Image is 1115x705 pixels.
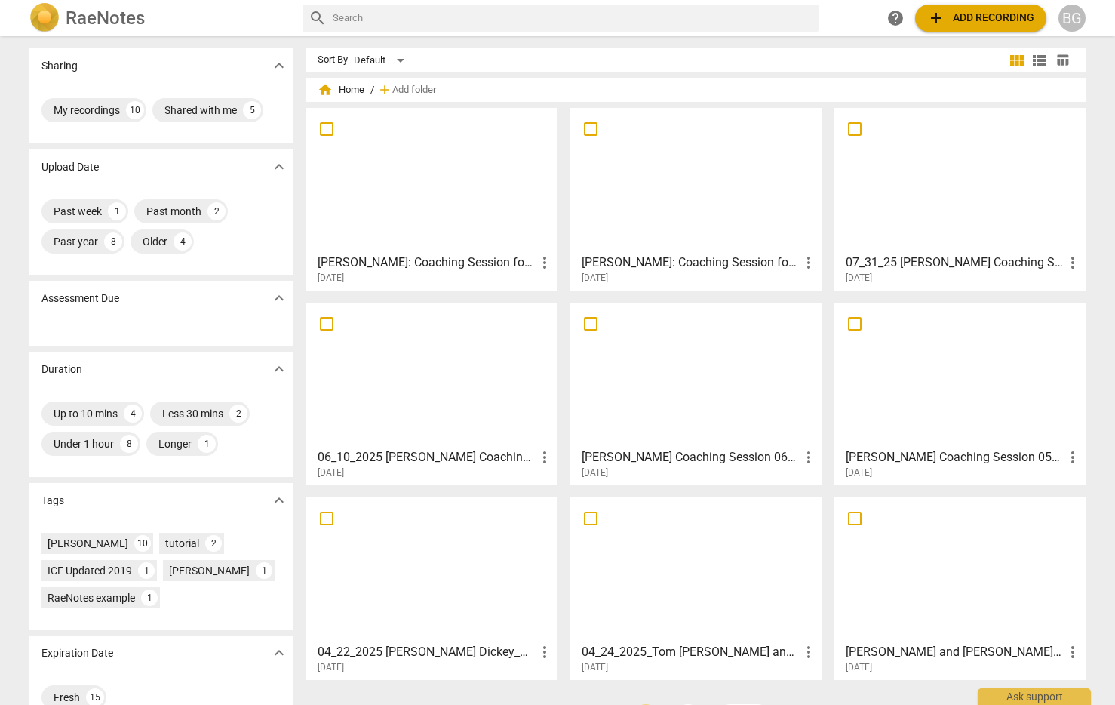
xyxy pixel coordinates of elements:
[1006,49,1028,72] button: Tile view
[207,202,226,220] div: 2
[311,503,552,673] a: 04_22_2025 [PERSON_NAME] Dickey_Brett [PERSON_NAME] Coaching[DATE]
[126,101,144,119] div: 10
[270,57,288,75] span: expand_more
[311,113,552,284] a: [PERSON_NAME]: Coaching Session for Current Clients - 50 Minutes[DATE]
[174,232,192,251] div: 4
[54,204,102,219] div: Past week
[41,291,119,306] p: Assessment Due
[846,254,1064,272] h3: 07_31_25 Jeff Dickey Coaching Session
[927,9,945,27] span: add
[536,254,554,272] span: more_vert
[54,690,80,705] div: Fresh
[270,158,288,176] span: expand_more
[54,406,118,421] div: Up to 10 mins
[582,661,608,674] span: [DATE]
[582,448,800,466] h3: Will Moore Coaching Session 06_04_2025
[978,688,1091,705] div: Ask support
[839,113,1080,284] a: 07_31_25 [PERSON_NAME] Coaching Session[DATE]
[66,8,145,29] h2: RaeNotes
[108,202,126,220] div: 1
[143,234,167,249] div: Older
[377,82,392,97] span: add
[318,272,344,285] span: [DATE]
[1064,448,1082,466] span: more_vert
[48,536,128,551] div: [PERSON_NAME]
[229,405,247,423] div: 2
[370,85,374,96] span: /
[54,436,114,451] div: Under 1 hour
[575,113,816,284] a: [PERSON_NAME]: Coaching Session for Current Clients - 50 Minutes[DATE]
[318,643,536,661] h3: 04_22_2025 Jeff Dickey_Brett Greene Coaching
[205,535,222,552] div: 2
[575,503,816,673] a: 04_24_2025_Tom [PERSON_NAME] and [PERSON_NAME][DATE]
[1031,51,1049,69] span: view_list
[1028,49,1051,72] button: List view
[318,448,536,466] h3: 06_10_2025 Tom Campbell Coaching Session
[134,535,151,552] div: 10
[41,645,113,661] p: Expiration Date
[882,5,909,32] a: Help
[268,155,290,178] button: Show more
[146,204,201,219] div: Past month
[256,562,272,579] div: 1
[927,9,1034,27] span: Add recording
[582,272,608,285] span: [DATE]
[268,642,290,664] button: Show more
[839,503,1080,673] a: [PERSON_NAME] and [PERSON_NAME] Session 04_22_25[DATE]
[141,590,158,606] div: 1
[311,308,552,479] a: 06_10_2025 [PERSON_NAME] Coaching Session[DATE]
[164,103,237,118] div: Shared with me
[582,466,608,479] span: [DATE]
[158,436,192,451] div: Longer
[268,358,290,380] button: Show more
[29,3,60,33] img: Logo
[582,643,800,661] h3: 04_24_2025_Tom Campbell and Brett Greene
[124,405,142,423] div: 4
[198,435,216,453] div: 1
[270,491,288,510] span: expand_more
[354,48,410,72] div: Default
[886,9,905,27] span: help
[800,643,818,661] span: more_vert
[162,406,223,421] div: Less 30 mins
[270,289,288,307] span: expand_more
[800,254,818,272] span: more_vert
[318,82,364,97] span: Home
[1058,5,1086,32] button: BG
[846,643,1064,661] h3: Sergio Chahud and Brett Greene Session 04_22_25
[41,362,82,377] p: Duration
[575,308,816,479] a: [PERSON_NAME] Coaching Session 06_04_2025[DATE]
[169,563,250,578] div: [PERSON_NAME]
[29,3,290,33] a: LogoRaeNotes
[270,360,288,378] span: expand_more
[846,448,1064,466] h3: Jeff Dickey Coaching Session 05_21_25
[392,85,436,96] span: Add folder
[1051,49,1074,72] button: Table view
[309,9,327,27] span: search
[846,661,872,674] span: [DATE]
[268,489,290,512] button: Show more
[268,54,290,77] button: Show more
[1064,643,1082,661] span: more_vert
[54,103,120,118] div: My recordings
[318,82,333,97] span: home
[243,101,261,119] div: 5
[800,448,818,466] span: more_vert
[104,232,122,251] div: 8
[41,493,64,509] p: Tags
[536,448,554,466] span: more_vert
[48,563,132,578] div: ICF Updated 2019
[41,159,99,175] p: Upload Date
[536,643,554,661] span: more_vert
[48,590,135,605] div: RaeNotes example
[268,287,290,309] button: Show more
[318,661,344,674] span: [DATE]
[138,562,155,579] div: 1
[1064,254,1082,272] span: more_vert
[165,536,199,551] div: tutorial
[1008,51,1026,69] span: view_module
[41,58,78,74] p: Sharing
[54,234,98,249] div: Past year
[120,435,138,453] div: 8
